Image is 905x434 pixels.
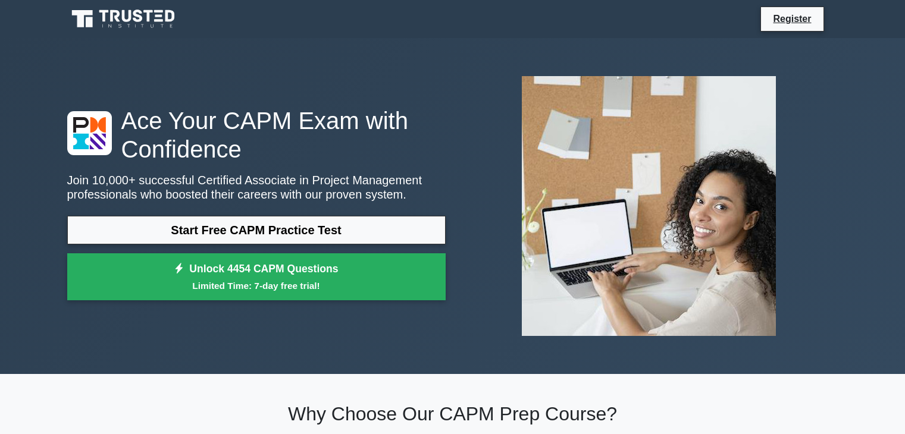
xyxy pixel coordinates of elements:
p: Join 10,000+ successful Certified Associate in Project Management professionals who boosted their... [67,173,446,202]
a: Unlock 4454 CAPM QuestionsLimited Time: 7-day free trial! [67,253,446,301]
h1: Ace Your CAPM Exam with Confidence [67,106,446,163]
a: Register [766,11,818,26]
h2: Why Choose Our CAPM Prep Course? [67,402,838,425]
small: Limited Time: 7-day free trial! [82,279,431,293]
a: Start Free CAPM Practice Test [67,216,446,244]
